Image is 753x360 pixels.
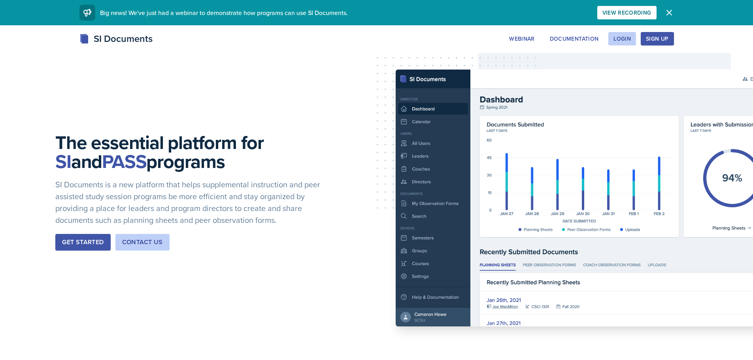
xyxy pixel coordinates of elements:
[79,32,153,46] div: SI Documents
[100,8,348,17] span: Big news! We've just had a webinar to demonstrate how programs can use SI Documents.
[55,234,110,251] button: Get Started
[608,32,636,45] button: Login
[504,32,540,45] button: Webinar
[545,32,604,45] button: Documentation
[115,234,170,251] button: Contact Us
[602,9,651,16] div: View Recording
[62,237,104,247] div: Get Started
[509,36,534,42] div: Webinar
[550,36,599,42] div: Documentation
[646,36,668,42] div: Sign Up
[641,32,674,45] button: Sign Up
[613,36,631,42] div: Login
[597,6,657,19] button: View Recording
[122,237,163,247] div: Contact Us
